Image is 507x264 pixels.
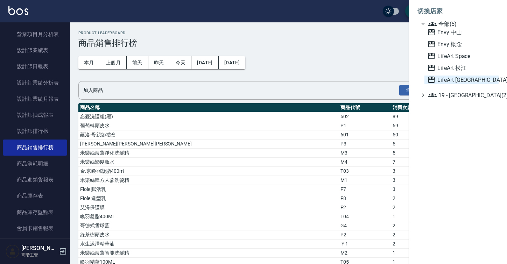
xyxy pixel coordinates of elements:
span: 19 - [GEOGRAPHIC_DATA](2) [428,91,496,99]
span: Envy 概念 [427,40,496,48]
span: Envy 中山 [427,28,496,36]
span: 全部(5) [428,20,496,28]
span: LifeArt Space [427,52,496,60]
span: LifeArt 松江 [427,64,496,72]
li: 切換店家 [417,3,499,20]
span: LifeArt [GEOGRAPHIC_DATA] [427,76,496,84]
